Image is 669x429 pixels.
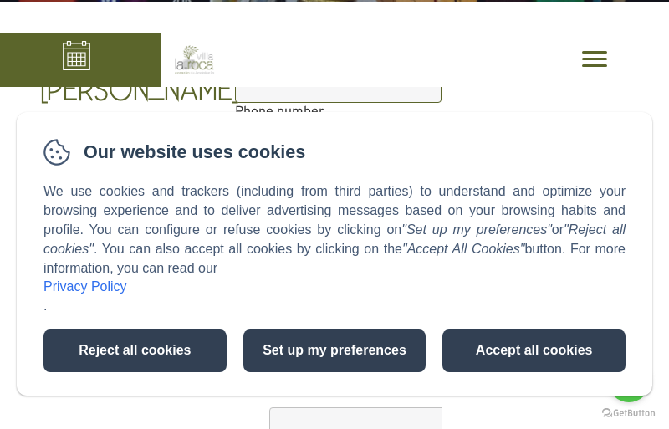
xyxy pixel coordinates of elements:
button: Set up my preferences [243,329,426,372]
button: Accept all cookies [442,329,626,372]
p: We use cookies and trackers (including from third parties) to understand and optimize your browsi... [43,182,626,316]
em: "Set up my preferences" [401,222,552,237]
a: Privacy Policy [43,278,626,297]
a: Go to GetButton.io website [602,408,656,417]
button: Reject all cookies [43,329,227,372]
span: Our website uses cookies [84,140,305,166]
label: Phone number [235,103,324,122]
em: "Accept All Cookies" [402,242,524,256]
em: "Reject all cookies" [43,222,626,256]
img: _icon-calendar-light-24937589ab37c13427da92d1ba00b2b01447655ec04289779a56d20be1196c95.svg [62,41,91,70]
h2: [GEOGRAPHIC_DATA][PERSON_NAME] [40,43,168,108]
img: Villa La Roca - A fusion of modern and classical Andalucian architecture [174,33,216,87]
